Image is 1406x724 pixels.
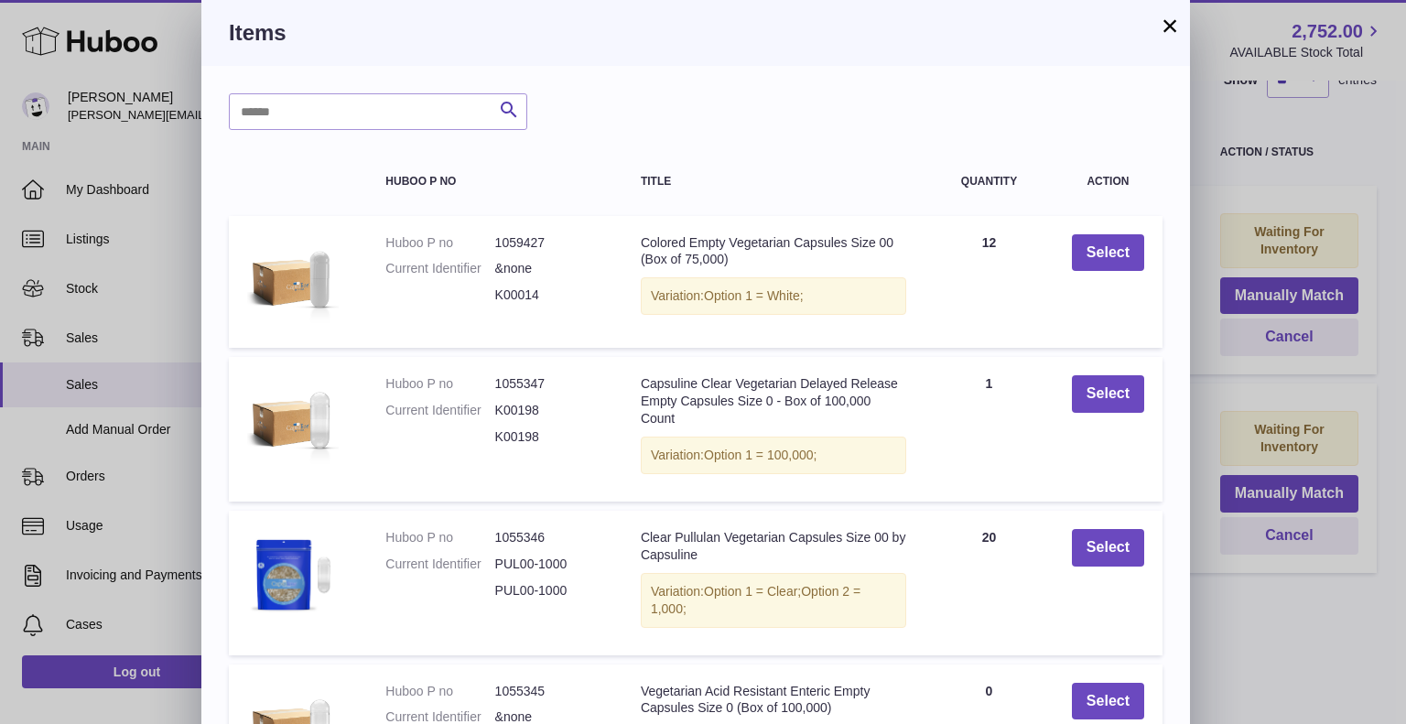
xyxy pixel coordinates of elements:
[495,556,604,573] dd: PUL00-1000
[385,375,494,393] dt: Huboo P no
[704,288,804,303] span: Option 1 = White;
[495,286,604,304] dd: K00014
[1072,529,1144,567] button: Select
[385,234,494,252] dt: Huboo P no
[641,573,906,628] div: Variation:
[495,375,604,393] dd: 1055347
[495,428,604,446] dd: K00198
[495,529,604,546] dd: 1055346
[641,234,906,269] div: Colored Empty Vegetarian Capsules Size 00 (Box of 75,000)
[641,437,906,474] div: Variation:
[1072,375,1144,413] button: Select
[1159,15,1181,37] button: ×
[925,511,1054,655] td: 20
[229,18,1163,48] h3: Items
[641,529,906,564] div: Clear Pullulan Vegetarian Capsules Size 00 by Capsuline
[495,260,604,277] dd: &none
[925,157,1054,206] th: Quantity
[622,157,925,206] th: Title
[495,402,604,419] dd: K00198
[385,260,494,277] dt: Current Identifier
[495,683,604,700] dd: 1055345
[641,375,906,427] div: Capsuline Clear Vegetarian Delayed Release Empty Capsules Size 0 - Box of 100,000 Count
[704,584,801,599] span: Option 1 = Clear;
[247,529,339,621] img: Clear Pullulan Vegetarian Capsules Size 00 by Capsuline
[651,584,860,616] span: Option 2 = 1,000;
[641,683,906,718] div: Vegetarian Acid Resistant Enteric Empty Capsules Size 0 (Box of 100,000)
[385,556,494,573] dt: Current Identifier
[1072,683,1144,720] button: Select
[495,582,604,600] dd: PUL00-1000
[385,683,494,700] dt: Huboo P no
[495,234,604,252] dd: 1059427
[925,216,1054,349] td: 12
[1054,157,1163,206] th: Action
[1072,234,1144,272] button: Select
[385,402,494,419] dt: Current Identifier
[247,375,339,467] img: Capsuline Clear Vegetarian Delayed Release Empty Capsules Size 0 - Box of 100,000 Count
[367,157,622,206] th: Huboo P no
[925,357,1054,502] td: 1
[641,277,906,315] div: Variation:
[704,448,817,462] span: Option 1 = 100,000;
[385,529,494,546] dt: Huboo P no
[247,234,339,326] img: Colored Empty Vegetarian Capsules Size 00 (Box of 75,000)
